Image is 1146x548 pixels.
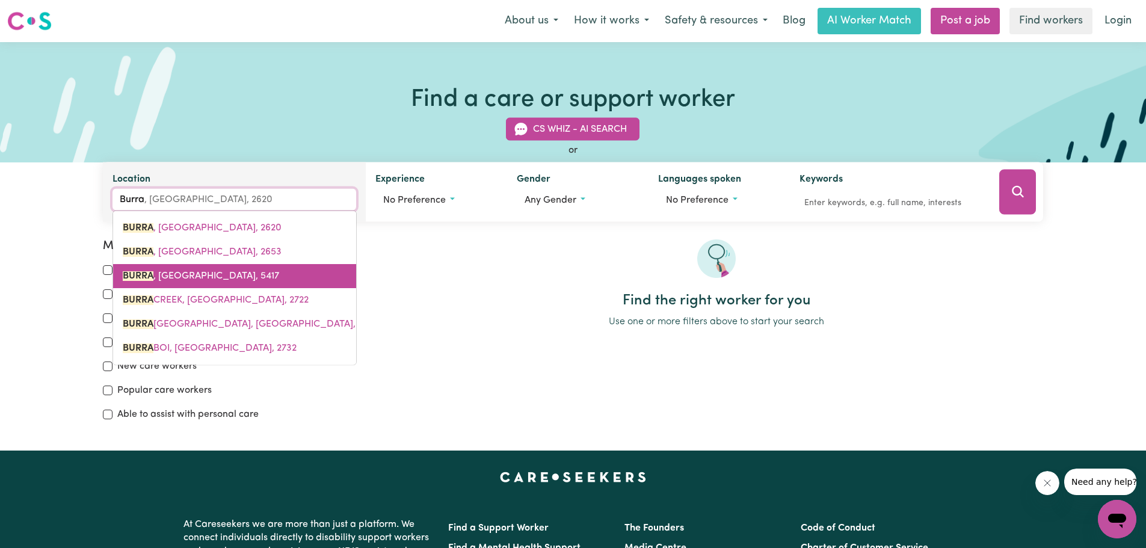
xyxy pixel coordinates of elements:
[7,8,73,18] span: Need any help?
[497,8,566,34] button: About us
[113,264,356,288] a: BURRA, South Australia, 5417
[1035,471,1059,495] iframe: Close message
[375,189,498,212] button: Worker experience options
[7,10,52,32] img: Careseekers logo
[112,211,357,366] div: menu-options
[123,295,153,305] mark: BURRA
[775,8,813,34] a: Blog
[999,170,1036,215] button: Search
[117,383,212,398] label: Popular care workers
[123,247,153,257] mark: BURRA
[658,172,741,189] label: Languages spoken
[801,523,875,533] a: Code of Conduct
[123,247,282,257] span: , [GEOGRAPHIC_DATA], 2653
[448,523,549,533] a: Find a Support Worker
[123,271,279,281] span: , [GEOGRAPHIC_DATA], 5417
[411,85,735,114] h1: Find a care or support worker
[566,8,657,34] button: How it works
[525,195,576,205] span: Any gender
[517,189,639,212] button: Worker gender preference
[818,8,921,34] a: AI Worker Match
[799,194,982,212] input: Enter keywords, e.g. full name, interests
[931,8,1000,34] a: Post a job
[123,319,377,329] span: [GEOGRAPHIC_DATA], [GEOGRAPHIC_DATA], 5417
[113,216,356,240] a: BURRA, New South Wales, 2620
[123,271,153,281] mark: BURRA
[123,343,297,353] span: BOI, [GEOGRAPHIC_DATA], 2732
[500,472,646,482] a: Careseekers home page
[799,172,843,189] label: Keywords
[113,336,356,360] a: BURRABOI, New South Wales, 2732
[657,8,775,34] button: Safety & resources
[383,195,446,205] span: No preference
[113,288,356,312] a: BURRA CREEK, New South Wales, 2722
[123,223,282,233] span: , [GEOGRAPHIC_DATA], 2620
[103,239,375,253] h2: More filters:
[666,195,729,205] span: No preference
[123,295,309,305] span: CREEK, [GEOGRAPHIC_DATA], 2722
[517,172,550,189] label: Gender
[117,359,197,374] label: New care workers
[375,172,425,189] label: Experience
[123,343,153,353] mark: BURRA
[112,172,150,189] label: Location
[1064,469,1136,495] iframe: Message from company
[658,189,780,212] button: Worker language preferences
[506,118,639,141] button: CS Whiz - AI Search
[1009,8,1092,34] a: Find workers
[123,319,153,329] mark: BURRA
[123,223,153,233] mark: BURRA
[113,312,356,336] a: BURRA EASTERN DISTRICTS, South Australia, 5417
[1097,8,1139,34] a: Login
[624,523,684,533] a: The Founders
[112,189,357,211] input: Enter a suburb
[113,240,356,264] a: BURRA, New South Wales, 2653
[117,407,259,422] label: Able to assist with personal care
[7,7,52,35] a: Careseekers logo
[389,315,1043,329] p: Use one or more filters above to start your search
[1098,500,1136,538] iframe: Button to launch messaging window
[389,292,1043,310] h2: Find the right worker for you
[103,143,1044,158] div: or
